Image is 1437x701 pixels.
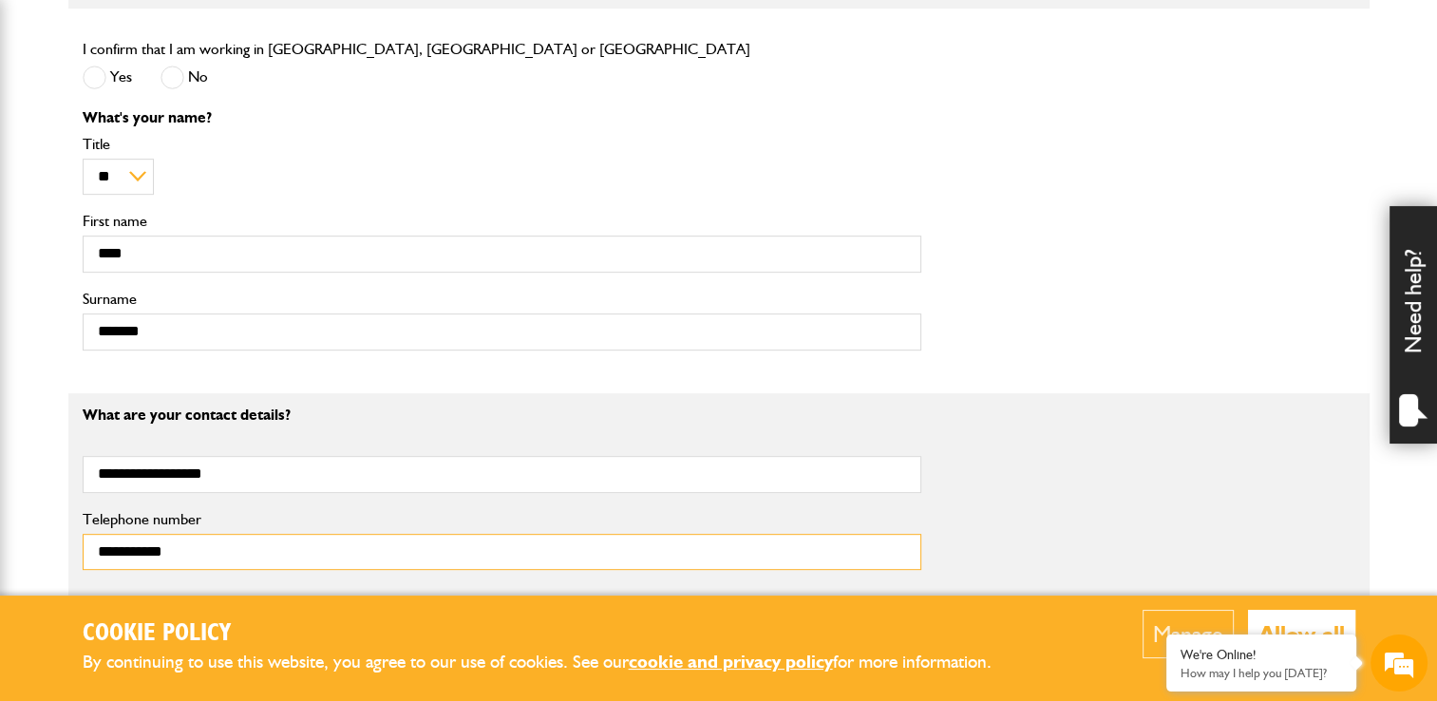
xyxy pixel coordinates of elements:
[1248,610,1355,658] button: Allow all
[1143,610,1234,658] button: Manage
[83,407,921,423] p: What are your contact details?
[83,292,921,307] label: Surname
[25,288,347,330] input: Enter your phone number
[312,9,357,55] div: Minimize live chat window
[25,344,347,536] textarea: Type your message and hit 'Enter'
[629,651,833,673] a: cookie and privacy policy
[83,137,921,152] label: Title
[99,106,319,131] div: Chat with us now
[83,512,921,527] label: Telephone number
[1181,666,1342,680] p: How may I help you today?
[258,551,345,577] em: Start Chat
[25,176,347,218] input: Enter your last name
[1390,206,1437,444] div: Need help?
[83,648,1023,677] p: By continuing to use this website, you agree to our use of cookies. See our for more information.
[83,214,921,229] label: First name
[83,110,921,125] p: What's your name?
[83,42,750,57] label: I confirm that I am working in [GEOGRAPHIC_DATA], [GEOGRAPHIC_DATA] or [GEOGRAPHIC_DATA]
[161,66,208,89] label: No
[83,66,132,89] label: Yes
[1181,647,1342,663] div: We're Online!
[32,105,80,132] img: d_20077148190_company_1631870298795_20077148190
[83,619,1023,649] h2: Cookie Policy
[25,232,347,274] input: Enter your email address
